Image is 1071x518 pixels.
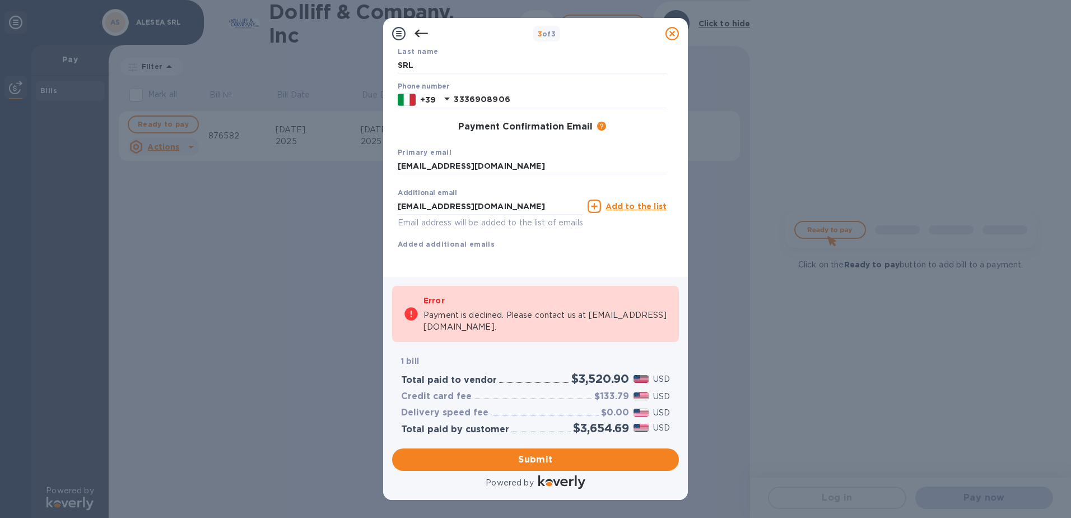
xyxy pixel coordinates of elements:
b: Primary email [398,148,451,156]
img: USD [634,409,649,417]
h3: Credit card fee [401,391,472,402]
b: Error [423,296,445,305]
p: USD [653,407,670,419]
p: USD [653,391,670,403]
input: Enter your last name [398,57,667,73]
h3: Total paid by customer [401,424,509,435]
h3: $0.00 [601,408,629,418]
input: Enter your primary name [398,158,667,175]
b: Added additional emails [398,240,495,248]
b: Last name [398,47,439,55]
b: of 3 [538,30,556,38]
p: Payment is declined. Please contact us at [EMAIL_ADDRESS][DOMAIN_NAME]. [423,309,668,333]
input: Enter additional email [398,198,583,215]
img: USD [634,392,649,400]
img: USD [634,424,649,432]
p: Email address will be added to the list of emails [398,216,583,229]
h3: Payment Confirmation Email [458,122,593,132]
h3: Total paid to vendor [401,375,497,386]
b: 1 bill [401,357,419,366]
span: Submit [401,453,670,466]
p: +39 [420,94,436,105]
p: Powered by [486,477,533,489]
img: Logo [538,475,585,489]
h3: $133.79 [594,391,629,402]
span: 3 [538,30,542,38]
label: Phone number [398,84,449,90]
u: Add to the list [606,202,667,211]
h2: $3,520.90 [571,372,629,386]
h3: Delivery speed fee [401,408,488,418]
p: USD [653,373,670,385]
img: USD [634,375,649,383]
h2: $3,654.69 [573,421,629,435]
button: Submit [392,448,679,471]
label: Additional email [398,190,457,197]
input: Enter your phone number [454,91,667,108]
img: IT [398,94,416,106]
p: USD [653,422,670,434]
